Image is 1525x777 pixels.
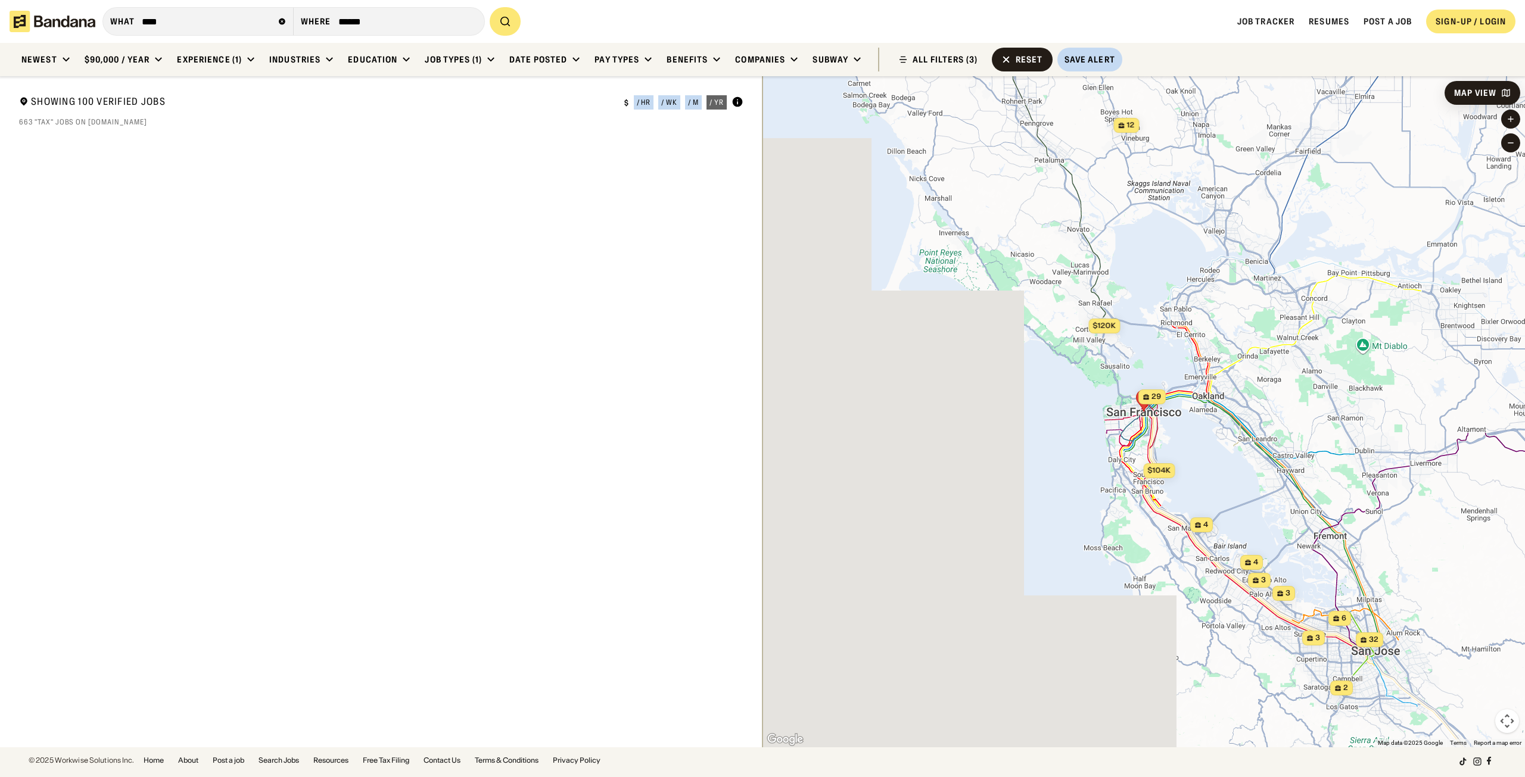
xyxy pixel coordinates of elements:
div: Date Posted [509,54,567,65]
a: Contact Us [424,757,460,764]
a: Home [144,757,164,764]
a: Terms & Conditions [475,757,539,764]
div: / yr [709,99,724,106]
span: 6 [1342,613,1346,623]
div: $90,000 / year [85,54,150,65]
span: Map data ©2025 Google [1378,739,1443,746]
div: Map View [1454,89,1496,97]
a: Post a job [213,757,244,764]
a: Post a job [1364,16,1412,27]
span: $104k [1148,466,1171,475]
span: 4 [1203,520,1208,530]
a: Resources [313,757,348,764]
div: © 2025 Workwise Solutions Inc. [29,757,134,764]
div: SIGN-UP / LOGIN [1436,16,1506,27]
span: 12 [1127,120,1135,130]
div: Pay Types [595,54,639,65]
div: $ [624,98,629,108]
div: / wk [661,99,677,106]
div: Subway [813,54,848,65]
span: 3 [1286,588,1290,598]
div: Companies [735,54,785,65]
div: Education [348,54,397,65]
div: Job Types (1) [425,54,482,65]
div: Experience (1) [177,54,242,65]
span: 3 [1315,633,1320,643]
div: Newest [21,54,57,65]
a: Search Jobs [259,757,299,764]
button: Map camera controls [1495,709,1519,733]
span: 3 [1261,575,1266,585]
a: Report a map error [1474,739,1521,746]
img: Google [765,732,805,747]
div: Benefits [667,54,708,65]
a: About [178,757,198,764]
div: / m [688,99,699,106]
div: Save Alert [1065,54,1115,65]
a: Privacy Policy [553,757,600,764]
div: ALL FILTERS (3) [913,55,978,64]
span: 29 [1151,392,1161,402]
a: Terms (opens in new tab) [1450,739,1467,746]
a: Resumes [1309,16,1349,27]
a: Free Tax Filing [363,757,409,764]
span: 32 [1369,635,1378,645]
div: what [110,16,135,27]
div: Reset [1016,55,1043,64]
a: Open this area in Google Maps (opens a new window) [765,732,805,747]
div: Showing 100 Verified Jobs [19,95,615,110]
div: / hr [637,99,651,106]
div: Where [301,16,331,27]
div: 663 "Tax" jobs on [DOMAIN_NAME] [19,117,743,127]
div: Industries [269,54,320,65]
div: grid [19,133,743,747]
span: 2 [1343,683,1348,693]
span: $120k [1093,321,1116,330]
span: 4 [1253,557,1258,567]
a: Job Tracker [1237,16,1294,27]
img: Bandana logotype [10,11,95,32]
